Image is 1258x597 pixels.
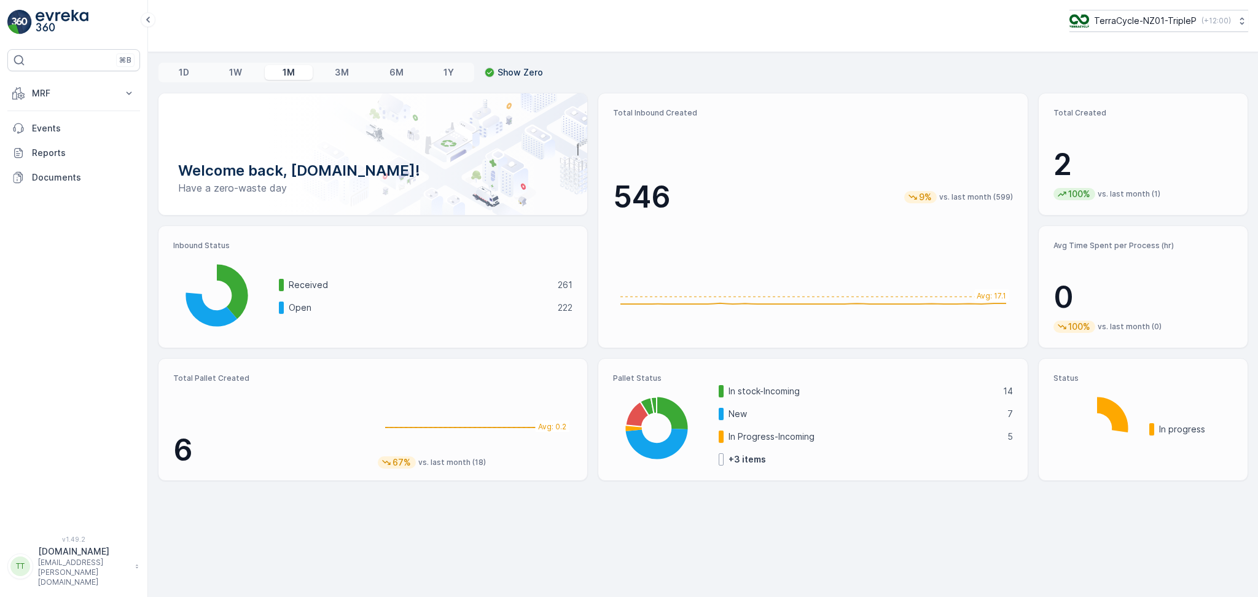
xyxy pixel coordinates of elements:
p: 2 [1053,146,1233,183]
button: TT[DOMAIN_NAME][EMAIL_ADDRESS][PERSON_NAME][DOMAIN_NAME] [7,545,140,587]
a: Reports [7,141,140,165]
p: 222 [558,302,572,314]
p: Status [1053,373,1233,383]
button: TerraCycle-NZ01-TripleP(+12:00) [1069,10,1248,32]
p: Received [289,279,550,291]
p: 7 [1007,408,1013,420]
a: Events [7,116,140,141]
p: 261 [558,279,572,291]
p: TerraCycle-NZ01-TripleP [1094,15,1197,27]
p: 9% [918,191,933,203]
div: TT [10,556,30,576]
p: Events [32,122,135,135]
p: 0 [1053,279,1233,316]
p: 1D [179,66,189,79]
p: New [729,408,999,420]
p: 1Y [443,66,454,79]
p: vs. last month (0) [1098,322,1162,332]
p: vs. last month (1) [1098,189,1160,199]
img: TC_7kpGtVS.png [1069,14,1089,28]
p: 100% [1067,188,1092,200]
p: ⌘B [119,55,131,65]
p: Pallet Status [613,373,1012,383]
p: Show Zero [498,66,543,79]
p: Total Created [1053,108,1233,118]
p: 1W [229,66,242,79]
button: MRF [7,81,140,106]
p: In Progress-Incoming [729,431,999,443]
p: [DOMAIN_NAME] [38,545,129,558]
span: v 1.49.2 [7,536,140,543]
p: Total Inbound Created [613,108,1012,118]
p: 5 [1007,431,1013,443]
p: vs. last month (18) [418,458,486,467]
p: 3M [335,66,349,79]
p: ( +12:00 ) [1201,16,1231,26]
img: logo [7,10,32,34]
p: Welcome back, [DOMAIN_NAME]! [178,161,568,181]
p: 6M [389,66,404,79]
p: Inbound Status [173,241,572,251]
a: Documents [7,165,140,190]
p: Total Pallet Created [173,373,368,383]
p: 1M [283,66,295,79]
p: Documents [32,171,135,184]
p: vs. last month (599) [939,192,1013,202]
p: [EMAIL_ADDRESS][PERSON_NAME][DOMAIN_NAME] [38,558,129,587]
p: In stock-Incoming [729,385,994,397]
p: Reports [32,147,135,159]
p: MRF [32,87,115,99]
p: In progress [1159,423,1233,435]
p: 14 [1003,385,1013,397]
img: logo_light-DOdMpM7g.png [36,10,88,34]
p: Have a zero-waste day [178,181,568,195]
p: + 3 items [729,453,766,466]
p: 100% [1067,321,1092,333]
p: 67% [391,456,412,469]
p: 546 [613,179,671,216]
p: 6 [173,432,368,469]
p: Open [289,302,550,314]
p: Avg Time Spent per Process (hr) [1053,241,1233,251]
